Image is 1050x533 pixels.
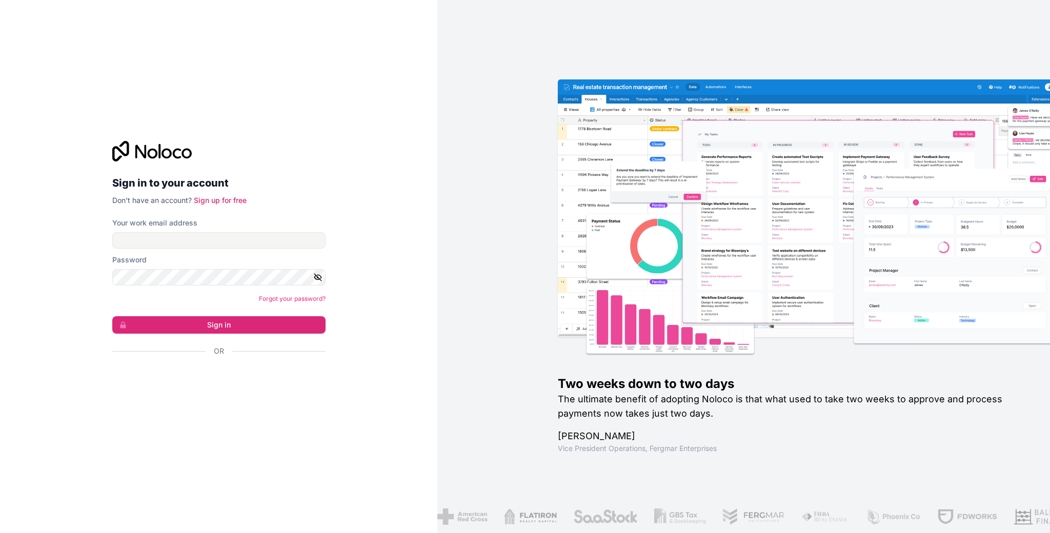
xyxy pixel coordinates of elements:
img: /assets/american-red-cross-BAupjrZR.png [434,508,484,525]
img: /assets/phoenix-BREaitsQ.png [862,508,918,525]
button: Sign in [112,316,326,334]
a: Sign up for free [194,196,247,204]
h1: Two weeks down to two days [558,376,1017,392]
img: /assets/fergmar-CudnrXN5.png [719,508,781,525]
img: /assets/fiera-fwj2N5v4.png [798,508,846,525]
img: /assets/flatiron-C8eUkumj.png [500,508,554,525]
input: Email address [112,232,326,249]
img: /assets/fdworks-Bi04fVtw.png [934,508,994,525]
a: Forgot your password? [259,295,326,302]
h1: [PERSON_NAME] [558,429,1017,443]
span: Or [214,346,224,356]
h1: Vice President Operations , Fergmar Enterprises [558,443,1017,454]
label: Password [112,255,147,265]
label: Your work email address [112,218,197,228]
h2: The ultimate benefit of adopting Noloco is that what used to take two weeks to approve and proces... [558,392,1017,421]
input: Password [112,269,326,285]
h2: Sign in to your account [112,174,326,192]
span: Don't have an account? [112,196,192,204]
img: /assets/gbstax-C-GtDUiK.png [651,508,703,525]
img: /assets/saastock-C6Zbiodz.png [570,508,634,525]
